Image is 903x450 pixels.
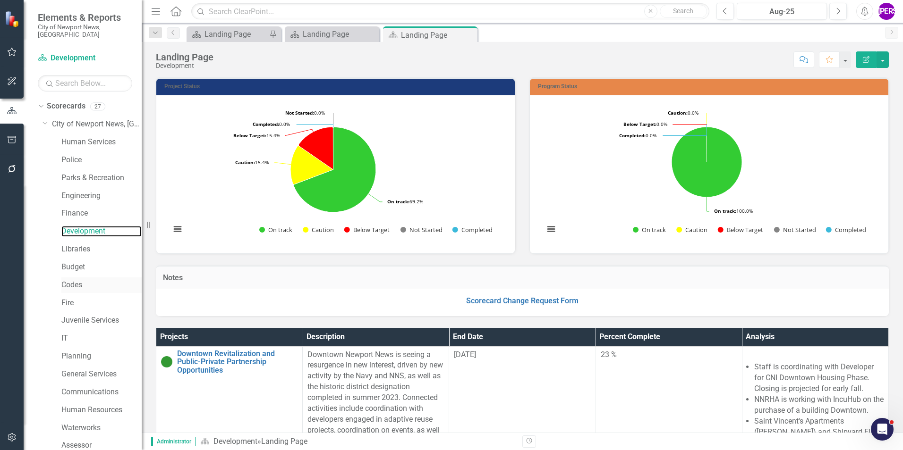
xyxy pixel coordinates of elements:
[676,225,707,234] button: Show Caution
[61,387,142,398] a: Communications
[871,418,894,441] iframe: Intercom live chat
[235,159,269,166] text: 15.4%
[161,356,172,367] img: On Target
[754,362,884,394] li: Staff is coordinating with Developer for CNI Downtown Housing Phase. Closing is projected for ear...
[151,437,196,446] span: Administrator
[177,350,298,375] a: Downtown Revitalization and Public-Private Partnership Opportunities
[303,225,334,234] button: Show Caution
[61,155,142,166] a: Police
[344,225,390,234] button: Show Below Target
[189,28,267,40] a: Landing Page
[259,225,292,234] button: Show On track
[774,225,816,234] button: Show Not Started
[61,191,142,201] a: Engineering
[826,225,866,234] button: Show Completed
[61,226,142,237] a: Development
[737,3,827,20] button: Aug-25
[298,127,333,169] path: Below Target, 2.
[668,109,699,116] text: 0.0%
[285,109,325,116] text: 0.0%
[633,225,666,234] button: Show On track
[539,102,874,244] svg: Interactive chart
[200,436,515,447] div: »
[204,28,267,40] div: Landing Page
[740,6,824,17] div: Aug-25
[164,83,510,90] h3: Project Status
[714,208,736,214] tspan: On track:
[61,262,142,273] a: Budget
[166,102,505,244] div: Chart. Highcharts interactive chart.
[253,121,290,127] text: 0.0%
[61,333,142,344] a: IT
[166,102,501,244] svg: Interactive chart
[61,173,142,183] a: Parks & Recreation
[454,350,476,359] span: [DATE]
[233,132,280,139] text: 15.4%
[61,423,142,433] a: Waterworks
[409,225,443,234] text: Not Started
[387,198,423,205] text: 69.2%
[290,146,333,184] path: Caution, 2.
[90,102,105,110] div: 27
[61,137,142,148] a: Human Services
[213,437,257,446] a: Development
[387,198,409,205] tspan: On track:
[538,83,884,90] h3: Program Status
[783,225,816,234] text: Not Started
[38,23,132,39] small: City of Newport News, [GEOGRAPHIC_DATA]
[401,29,475,41] div: Landing Page
[660,5,707,18] button: Search
[623,121,656,127] tspan: Below Target:
[294,127,376,212] path: On track, 9.
[754,394,884,416] li: NNRHA is working with IncuHub on the purchase of a building Downtown.
[668,109,688,116] tspan: Caution:
[61,405,142,416] a: Human Resources
[191,3,709,20] input: Search ClearPoint...
[235,159,255,166] tspan: Caution:
[672,127,742,197] path: On track, 7.
[673,7,693,15] span: Search
[287,28,377,40] a: Landing Page
[303,28,377,40] div: Landing Page
[61,244,142,255] a: Libraries
[400,225,442,234] button: Show Not Started
[261,437,307,446] div: Landing Page
[61,369,142,380] a: General Services
[623,121,667,127] text: 0.0%
[61,315,142,326] a: Juvenile Services
[38,12,132,23] span: Elements & Reports
[285,109,314,116] tspan: Not Started:
[61,208,142,219] a: Finance
[714,208,753,214] text: 100.0%
[233,132,266,139] tspan: Below Target:
[61,298,142,308] a: Fire
[47,101,85,112] a: Scorecards
[253,121,279,127] tspan: Completed:
[619,132,656,139] text: 0.0%
[163,274,882,282] h3: Notes
[452,225,493,234] button: Show Completed
[156,52,213,62] div: Landing Page
[466,296,579,305] a: Scorecard Change Request Form
[61,351,142,362] a: Planning
[52,119,142,130] a: City of Newport News, [GEOGRAPHIC_DATA]
[619,132,646,139] tspan: Completed:
[171,223,184,236] button: View chart menu, Chart
[878,3,895,20] button: [PERSON_NAME]
[61,280,142,291] a: Codes
[539,102,879,244] div: Chart. Highcharts interactive chart.
[38,75,132,92] input: Search Below...
[601,350,737,360] div: 23 %
[718,225,764,234] button: Show Below Target
[5,11,21,27] img: ClearPoint Strategy
[38,53,132,64] a: Development
[156,62,213,69] div: Development
[545,223,558,236] button: View chart menu, Chart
